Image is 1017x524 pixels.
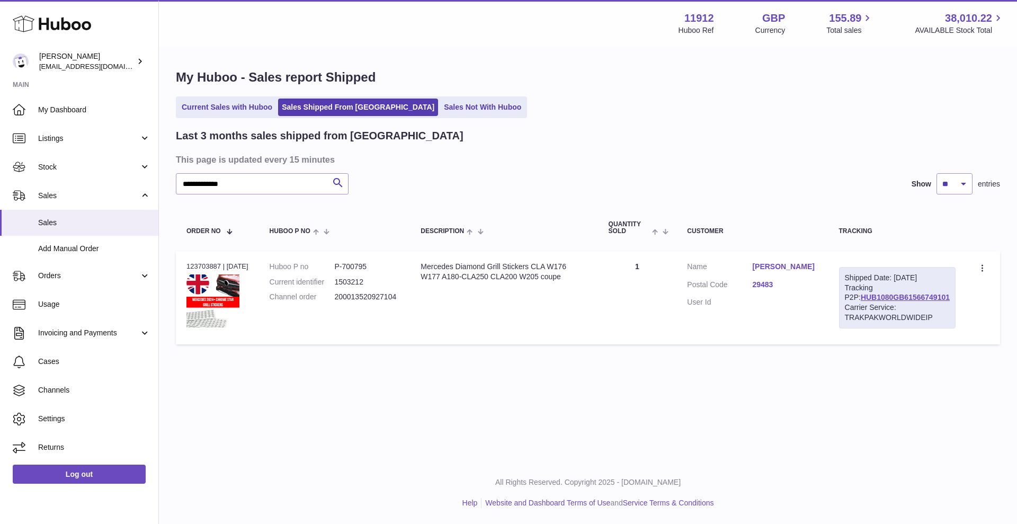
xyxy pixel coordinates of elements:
div: Currency [755,25,786,35]
span: Huboo P no [270,228,310,235]
span: Settings [38,414,150,424]
div: Tracking [839,228,956,235]
span: Channels [38,385,150,395]
span: Usage [38,299,150,309]
label: Show [912,179,931,189]
a: Help [462,499,478,507]
span: Quantity Sold [609,221,649,235]
span: Returns [38,442,150,452]
span: AVAILABLE Stock Total [915,25,1004,35]
dd: 200013520927104 [334,292,399,302]
a: Sales Not With Huboo [440,99,525,116]
a: [PERSON_NAME] [752,262,817,272]
div: Shipped Date: [DATE] [845,273,950,283]
strong: GBP [762,11,785,25]
h3: This page is updated every 15 minutes [176,154,997,165]
div: Huboo Ref [679,25,714,35]
dt: Postal Code [687,280,752,292]
span: Cases [38,357,150,367]
h1: My Huboo - Sales report Shipped [176,69,1000,86]
div: Tracking P2P: [839,267,956,328]
dt: Channel order [270,292,335,302]
span: Orders [38,271,139,281]
a: HUB1080GB61566749101 [861,293,950,301]
a: Current Sales with Huboo [178,99,276,116]
div: 123703887 | [DATE] [186,262,248,271]
a: 155.89 Total sales [826,11,873,35]
td: 1 [598,251,677,344]
div: Customer [687,228,817,235]
span: Stock [38,162,139,172]
dt: Current identifier [270,277,335,287]
dd: P-700795 [334,262,399,272]
span: My Dashboard [38,105,150,115]
a: 38,010.22 AVAILABLE Stock Total [915,11,1004,35]
span: [EMAIL_ADDRESS][DOMAIN_NAME] [39,62,156,70]
h2: Last 3 months sales shipped from [GEOGRAPHIC_DATA] [176,129,463,143]
span: 38,010.22 [945,11,992,25]
a: Log out [13,465,146,484]
img: $_57.PNG [186,274,239,327]
dd: 1503212 [334,277,399,287]
li: and [481,498,713,508]
span: Invoicing and Payments [38,328,139,338]
a: 29483 [752,280,817,290]
span: Description [421,228,464,235]
p: All Rights Reserved. Copyright 2025 - [DOMAIN_NAME] [167,477,1009,487]
a: Service Terms & Conditions [623,499,714,507]
dt: Name [687,262,752,274]
div: Carrier Service: TRAKPAKWORLDWIDEIP [845,303,950,323]
img: info@carbonmyride.com [13,54,29,69]
div: Mercedes Diamond Grill Stickers CLA W176 W177 A180-CLA250 CLA200 W205 coupe [421,262,587,282]
a: Sales Shipped From [GEOGRAPHIC_DATA] [278,99,438,116]
div: [PERSON_NAME] [39,51,135,72]
span: entries [978,179,1000,189]
span: Add Manual Order [38,244,150,254]
span: Order No [186,228,221,235]
dt: Huboo P no [270,262,335,272]
strong: 11912 [684,11,714,25]
span: Total sales [826,25,873,35]
span: Sales [38,218,150,228]
span: Sales [38,191,139,201]
span: 155.89 [829,11,861,25]
span: Listings [38,134,139,144]
dt: User Id [687,297,752,307]
a: Website and Dashboard Terms of Use [485,499,610,507]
